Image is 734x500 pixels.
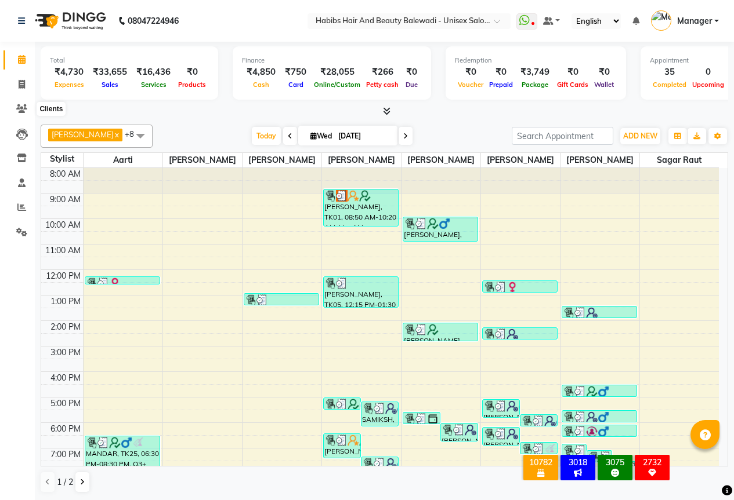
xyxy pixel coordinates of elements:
div: [PERSON_NAME], TK03, 12:15 PM-12:25 PM, Body Basics Threadinge - Eyebrows (₹60) [85,277,160,284]
span: Products [175,81,209,89]
div: 2:00 PM [48,321,83,333]
div: [PERSON_NAME], TK03, 12:25 PM-12:55 PM, Hair Cut - Dry Haircut [DEMOGRAPHIC_DATA] (₹350) [483,281,558,292]
div: Gaurav, TK19, 06:45 PM-07:15 PM, Dry Haircut [DEMOGRAPHIC_DATA] (₹250) [520,443,557,454]
div: nivesh, TK09, 05:00 PM-05:30 PM, Hair Cut - [DEMOGRAPHIC_DATA] HairCut with Wash (₹480) [324,398,360,409]
div: MANDAR, TK25, 06:30 PM-08:30 PM, O3+ Facials - Pore Clean Up (₹2400),Add On Mask - [MEDICAL_DATA]... [85,436,160,486]
div: 9:00 AM [48,194,83,206]
span: Expenses [52,81,87,89]
span: Today [252,127,281,145]
div: Total [50,56,209,65]
div: Redemption [455,56,617,65]
div: [PERSON_NAME], TK08, 02:05 PM-02:50 PM, BlowDry & Styling - Wash And Blast Dry (₹410) [403,323,478,341]
div: MANAT, TK14, 05:40 PM-06:10 PM, Hair Cut - [DEMOGRAPHIC_DATA] HairCut with Wash (₹480) [520,415,557,426]
div: ₹0 [486,65,516,79]
div: ₹0 [455,65,486,79]
span: Services [138,81,169,89]
span: Aarti [84,153,162,167]
span: [PERSON_NAME] [52,130,114,139]
span: Sales [99,81,121,89]
div: 5:00 PM [48,397,83,410]
div: [PERSON_NAME], TK07, 02:15 PM-02:45 PM, Hair Cut - [PERSON_NAME] Clean Shaving (₹350) [483,328,558,339]
div: ₹266 [363,65,402,79]
div: nivesh, TK09, 04:30 PM-05:00 PM, Hair Cut - [DEMOGRAPHIC_DATA] HairCut with Wash (₹480) [562,385,637,396]
div: [PERSON_NAME], TK11, 05:05 PM-05:50 PM, BlowDry & Styling - Wash And Blast Dry (₹410) [483,400,519,417]
div: KAPARSH, TK06, 01:25 PM-01:55 PM, Dry Haircut [DEMOGRAPHIC_DATA] (₹250) [562,306,637,317]
span: Upcoming [689,81,727,89]
div: 1:00 PM [48,295,83,308]
span: Due [403,81,421,89]
span: Gift Cards [554,81,591,89]
b: 08047224946 [128,5,179,37]
span: Package [519,81,551,89]
span: [PERSON_NAME] [481,153,560,167]
div: 12:00 PM [44,270,83,282]
div: ₹28,055 [311,65,363,79]
span: +8 [125,129,143,138]
div: ₹4,850 [242,65,280,79]
div: ₹4,730 [50,65,88,79]
span: ADD NEW [623,132,657,140]
div: [PERSON_NAME], TK18, 06:10 PM-06:55 PM, BlowDry & Styling - Wash And Blast Dry (₹410) [483,428,519,445]
div: 3075 [600,457,630,468]
input: 2025-09-03 [335,127,393,145]
span: [PERSON_NAME] [163,153,242,167]
span: Card [285,81,306,89]
span: [PERSON_NAME] [402,153,480,167]
div: [PERSON_NAME], TK01, 08:50 AM-10:20 AM, Head Massage - Coconut Oil (₹550),[PERSON_NAME] Trimming ... [324,189,399,226]
div: ₹0 [591,65,617,79]
span: Voucher [455,81,486,89]
span: Prepaid [486,81,516,89]
span: [PERSON_NAME] [322,153,401,167]
div: Finance [242,56,422,65]
span: Petty cash [363,81,402,89]
div: 35 [650,65,689,79]
div: ₹0 [554,65,591,79]
div: SAMIKSH, TK15, 05:10 PM-06:10 PM, Hair Cut - [DEMOGRAPHIC_DATA] HairCut with Wash (₹480),Hair Cut... [361,402,398,426]
span: Online/Custom [311,81,363,89]
div: 10:00 AM [43,219,83,231]
span: Sagar Raut [640,153,719,167]
div: [PERSON_NAME], TK04, 12:55 PM-01:25 PM, Body Basics Threadinge - Eyebrows (₹60),Rica Waxing - Upp... [244,294,319,305]
div: [PERSON_NAME], TK24, 07:20 PM-08:05 PM, BlowDry & Styling - Wash And Blast Dry (₹410) [361,457,398,475]
button: ADD NEW [620,128,660,144]
div: [PERSON_NAME], TK05, 12:15 PM-01:30 PM, ADVANCE SCALP THERAPY [DEMOGRAPHIC_DATA] (₹1999),OLAPLEX ... [324,277,399,307]
div: Clients [37,102,66,116]
div: 4:00 PM [48,372,83,384]
div: 6:00 PM [48,423,83,435]
div: 2732 [637,457,667,468]
div: 0 [689,65,727,79]
div: ₹750 [280,65,311,79]
div: 10782 [526,457,556,468]
img: logo [30,5,109,37]
div: 8:00 AM [48,168,83,180]
div: [PERSON_NAME], TK12, 05:30 PM-06:00 PM, Hair Cut - [DEMOGRAPHIC_DATA] HairCut with Wash (₹480) [562,411,637,422]
input: Search Appointment [512,127,613,145]
span: Wallet [591,81,617,89]
div: ₹0 [402,65,422,79]
div: 11:00 AM [43,244,83,257]
span: Completed [650,81,689,89]
div: [PERSON_NAME], TK16, 06:05 PM-06:35 PM, Hair Cut - [DEMOGRAPHIC_DATA] HairCut with Wash (₹480) [562,425,637,436]
span: [PERSON_NAME] [561,153,639,167]
div: 7:00 PM [48,448,83,461]
span: Cash [250,81,272,89]
div: Stylist [41,153,83,165]
iframe: chat widget [685,454,722,488]
div: [PERSON_NAME], TK02, 09:55 AM-10:55 AM, [PERSON_NAME] Trimming (₹250),Dry Haircut [DEMOGRAPHIC_DA... [403,217,478,241]
div: 3018 [563,457,593,468]
div: ₹16,436 [132,65,175,79]
div: 3:00 PM [48,346,83,359]
div: [PERSON_NAME], TK17, 06:00 PM-06:45 PM, BlowDry & Styling - Blow Dry S (₹590) [441,424,478,441]
span: Wed [308,132,335,140]
div: ₹3,749 [516,65,554,79]
div: ₹0 [175,65,209,79]
div: [PERSON_NAME], TK20, 06:25 PM-07:25 PM, Hair Cut- [PERSON_NAME] Colour [MEDICAL_DATA] Free (₹420)... [324,434,360,458]
a: x [114,130,119,139]
div: yashraj, TK13, 05:35 PM-06:05 PM, [PERSON_NAME] Sheving (₹300) [403,413,440,424]
span: Manager [677,15,712,27]
span: 1 / 2 [57,476,73,488]
span: [PERSON_NAME] [243,153,321,167]
div: ₹33,655 [88,65,132,79]
img: Manager [651,10,671,31]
